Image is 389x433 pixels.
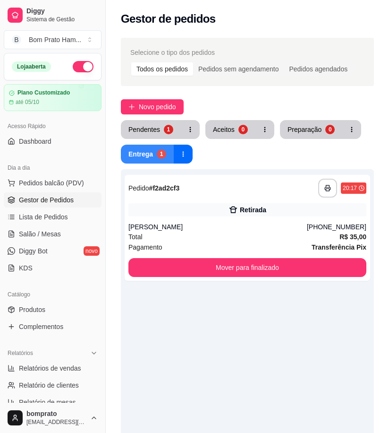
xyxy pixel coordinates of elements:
div: 0 [325,125,335,134]
div: Loja aberta [12,61,51,72]
button: Entrega1 [121,145,174,164]
div: [PHONE_NUMBER] [307,222,366,232]
span: Diggy Bot [19,246,48,256]
div: 0 [238,125,248,134]
a: Diggy Botnovo [4,243,101,259]
span: Total [128,232,143,242]
span: plus [128,104,135,110]
span: Pedido [128,184,149,192]
span: bomprato [26,410,86,418]
a: Relatório de clientes [4,378,101,393]
a: Dashboard [4,134,101,149]
strong: Transferência Pix [312,243,366,251]
a: KDS [4,260,101,276]
button: Alterar Status [73,61,93,72]
div: 20:17 [343,184,357,192]
a: Gestor de Pedidos [4,192,101,208]
a: Complementos [4,319,101,334]
h2: Gestor de pedidos [121,11,216,26]
button: bomprato[EMAIL_ADDRESS][DOMAIN_NAME] [4,407,101,429]
article: até 05/10 [16,98,39,106]
a: DiggySistema de Gestão [4,4,101,26]
button: Pedidos balcão (PDV) [4,175,101,191]
span: Relatório de mesas [19,398,76,407]
div: [PERSON_NAME] [128,222,307,232]
span: Salão / Mesas [19,229,61,239]
span: Sistema de Gestão [26,16,98,23]
div: Pendentes [128,125,160,134]
button: Novo pedido [121,99,184,114]
span: Novo pedido [139,102,176,112]
span: Complementos [19,322,63,331]
span: Relatório de clientes [19,381,79,390]
div: 1 [164,125,173,134]
span: Gestor de Pedidos [19,195,74,205]
div: Entrega [128,149,153,159]
div: Acesso Rápido [4,119,101,134]
a: Plano Customizadoaté 05/10 [4,84,101,111]
strong: R$ 35,00 [339,233,366,241]
button: Pendentes1 [121,120,181,139]
button: Aceitos0 [205,120,255,139]
div: Catálogo [4,287,101,302]
a: Salão / Mesas [4,226,101,242]
a: Relatórios de vendas [4,361,101,376]
span: Lista de Pedidos [19,212,68,222]
a: Relatório de mesas [4,395,101,410]
button: Select a team [4,30,101,49]
div: Pedidos sem agendamento [193,62,284,76]
span: Dashboard [19,137,51,146]
div: Preparação [288,125,321,134]
a: Lista de Pedidos [4,209,101,225]
span: [EMAIL_ADDRESS][DOMAIN_NAME] [26,418,86,426]
div: Bom Prato Ham ... [29,35,81,44]
div: Retirada [240,205,266,215]
span: Selecione o tipo dos pedidos [130,47,215,58]
div: Dia a dia [4,160,101,175]
span: Pedidos balcão (PDV) [19,178,84,188]
div: 1 [157,149,166,159]
span: Produtos [19,305,45,314]
span: Relatórios [8,349,33,357]
button: Preparação0 [280,120,342,139]
span: Pagamento [128,242,162,252]
a: Produtos [4,302,101,317]
span: Diggy [26,7,98,16]
div: Pedidos agendados [284,62,353,76]
strong: # f2ad2cf3 [149,184,180,192]
span: B [12,35,21,44]
div: Todos os pedidos [131,62,193,76]
span: KDS [19,263,33,273]
article: Plano Customizado [17,89,70,96]
span: Relatórios de vendas [19,364,81,373]
button: Mover para finalizado [128,258,366,277]
div: Aceitos [213,125,235,134]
